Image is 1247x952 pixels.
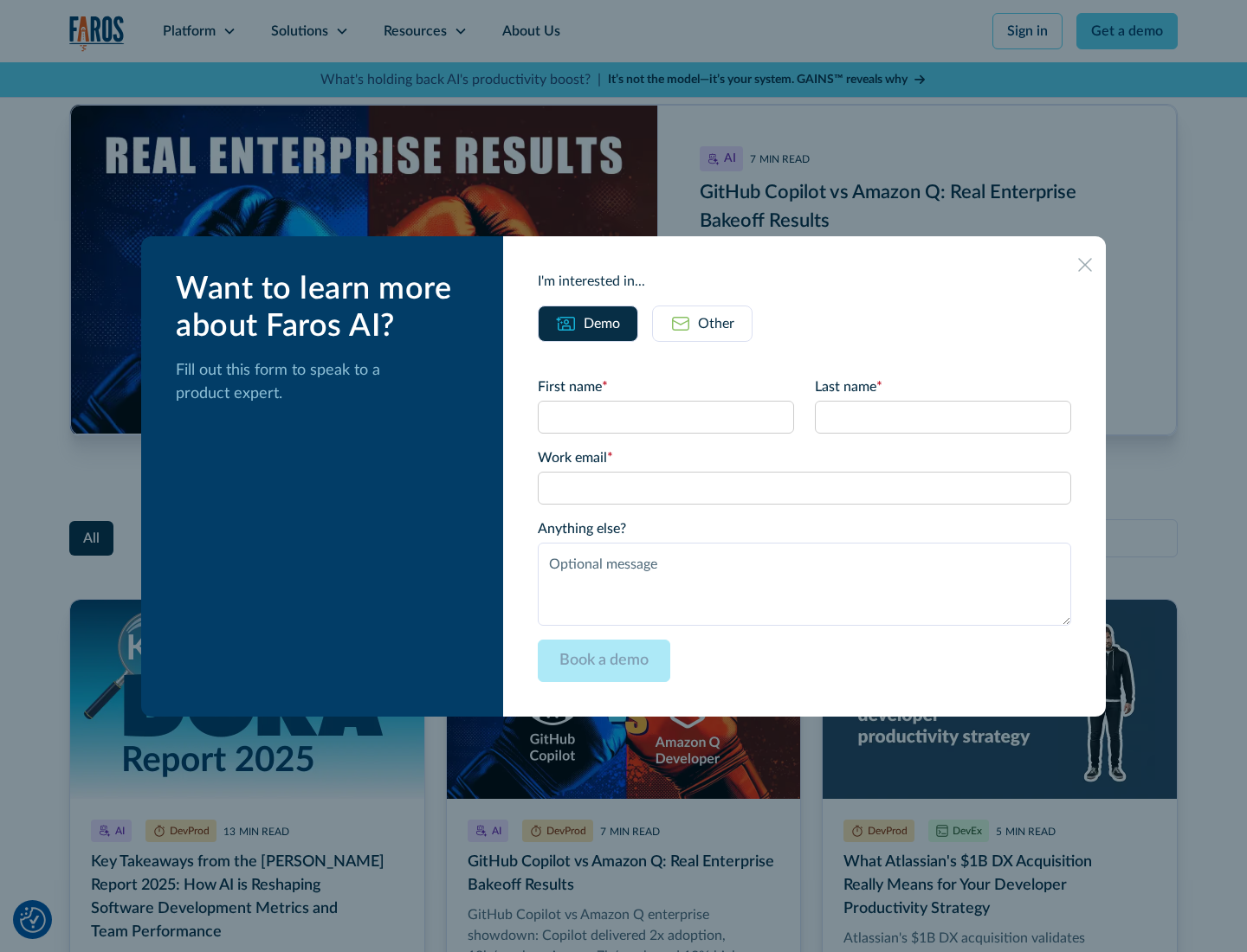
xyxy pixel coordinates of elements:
label: Last name [815,376,1071,397]
div: Demo [584,313,620,334]
input: Book a demo [538,640,670,682]
label: Work email [538,447,1071,468]
div: I'm interested in... [538,271,1071,292]
label: Anything else? [538,518,1071,539]
p: Fill out this form to speak to a product expert. [176,359,475,406]
label: First name [538,376,794,397]
form: Email Form [538,376,1071,682]
div: Want to learn more about Faros AI? [176,271,475,345]
div: Other [698,313,734,334]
